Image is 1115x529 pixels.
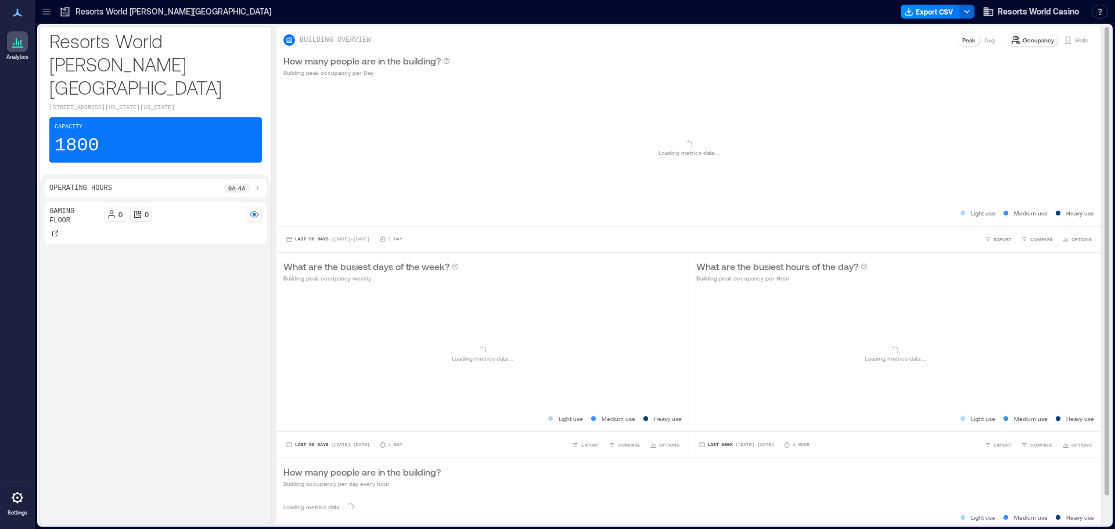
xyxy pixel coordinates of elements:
[1060,439,1094,451] button: OPTIONS
[962,35,975,45] p: Peak
[49,103,262,113] p: [STREET_ADDRESS][US_STATE][US_STATE]
[118,210,123,219] p: 0
[283,502,344,512] p: Loading metrics data ...
[994,441,1012,448] span: EXPORT
[1071,441,1092,448] span: OPTIONS
[1071,236,1092,243] span: OPTIONS
[49,29,262,99] p: Resorts World [PERSON_NAME][GEOGRAPHIC_DATA]
[228,183,246,193] p: 9a - 4a
[570,439,602,451] button: EXPORT
[283,233,372,245] button: Last 90 Days |[DATE]-[DATE]
[618,441,641,448] span: COMPARE
[283,465,441,479] p: How many people are in the building?
[3,28,32,64] a: Analytics
[979,2,1082,21] button: Resorts World Casino
[55,134,99,157] p: 1800
[1066,513,1094,522] p: Heavy use
[865,354,926,363] p: Loading metrics data ...
[1019,439,1055,451] button: COMPARE
[971,208,995,218] p: Light use
[283,479,441,488] p: Building occupancy per day every hour
[1014,513,1048,522] p: Medium use
[696,274,868,283] p: Building peak occupancy per Hour
[982,233,1014,245] button: EXPORT
[389,236,402,243] p: 1 Day
[300,35,371,45] p: BUILDING OVERVIEW
[1019,233,1055,245] button: COMPARE
[1014,208,1048,218] p: Medium use
[648,439,682,451] button: OPTIONS
[8,509,27,516] p: Settings
[283,260,449,274] p: What are the busiest days of the week?
[1066,414,1094,423] p: Heavy use
[1030,236,1053,243] span: COMPARE
[581,441,599,448] span: EXPORT
[6,53,28,60] p: Analytics
[75,6,271,17] p: Resorts World [PERSON_NAME][GEOGRAPHIC_DATA]
[1014,414,1048,423] p: Medium use
[901,5,960,19] button: Export CSV
[55,123,82,132] p: Capacity
[971,414,995,423] p: Light use
[659,441,679,448] span: OPTIONS
[984,35,995,45] p: Avg
[793,441,810,448] p: 1 Hour
[994,236,1012,243] span: EXPORT
[452,354,513,363] p: Loading metrics data ...
[606,439,643,451] button: COMPARE
[49,207,99,225] p: Gaming Floor
[1060,233,1094,245] button: OPTIONS
[1023,35,1054,45] p: Occupancy
[283,54,441,68] p: How many people are in the building?
[696,260,858,274] p: What are the busiest hours of the day?
[1066,208,1094,218] p: Heavy use
[982,439,1014,451] button: EXPORT
[3,484,31,520] a: Settings
[559,414,583,423] p: Light use
[659,148,720,157] p: Loading metrics data ...
[49,183,112,193] p: Operating Hours
[998,6,1079,17] span: Resorts World Casino
[696,439,776,451] button: Last Week |[DATE]-[DATE]
[1075,35,1088,45] p: Visits
[602,414,635,423] p: Medium use
[654,414,682,423] p: Heavy use
[283,439,372,451] button: Last 90 Days |[DATE]-[DATE]
[1030,441,1053,448] span: COMPARE
[145,210,149,219] p: 0
[971,513,995,522] p: Light use
[283,274,459,283] p: Building peak occupancy weekly
[283,68,450,77] p: Building peak occupancy per Day
[389,441,402,448] p: 1 Day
